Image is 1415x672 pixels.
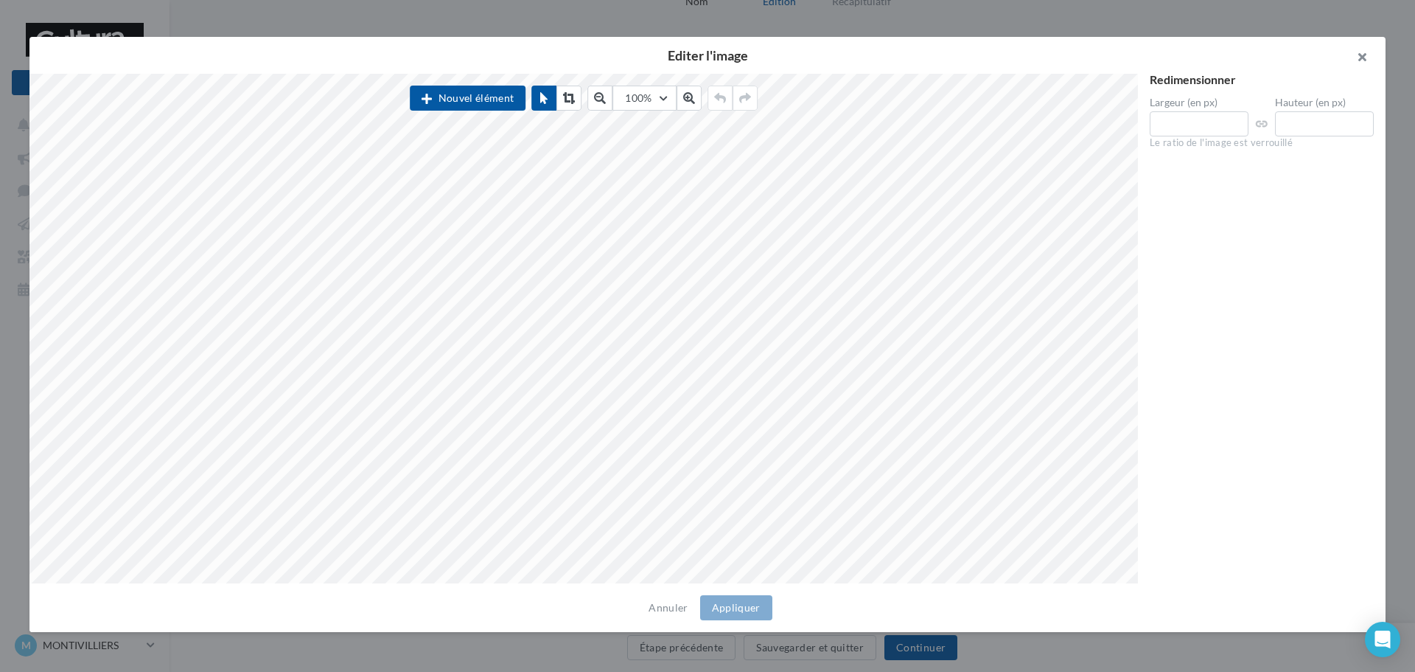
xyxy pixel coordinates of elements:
[53,49,1362,62] h2: Editer l'image
[643,599,693,617] button: Annuler
[1275,97,1374,108] label: Hauteur (en px)
[1365,622,1400,657] div: Open Intercom Messenger
[612,86,676,111] button: 100%
[1150,97,1248,108] label: Largeur (en px)
[1150,74,1374,86] div: Redimensionner
[1150,136,1374,150] div: Le ratio de l'image est verrouillé
[410,86,525,111] button: Nouvel élément
[700,595,772,620] button: Appliquer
